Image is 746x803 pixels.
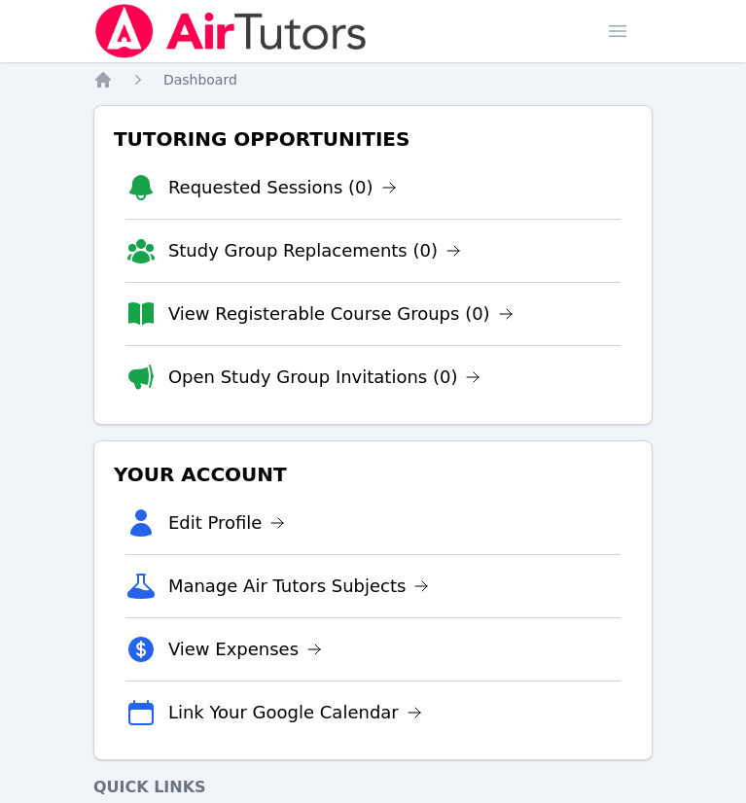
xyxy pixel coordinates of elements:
span: Dashboard [163,72,237,87]
nav: Breadcrumb [93,70,653,89]
a: Link Your Google Calendar [168,699,422,726]
a: View Expenses [168,636,322,663]
a: View Registerable Course Groups (0) [168,300,514,328]
a: Requested Sessions (0) [168,174,397,201]
img: Air Tutors [93,4,369,58]
h4: Quick Links [93,776,653,799]
a: Edit Profile [168,509,286,537]
a: Open Study Group Invitations (0) [168,364,481,391]
a: Study Group Replacements (0) [168,237,461,264]
h3: Tutoring Opportunities [110,122,636,157]
a: Dashboard [163,70,237,89]
h3: Your Account [110,457,636,492]
a: Manage Air Tutors Subjects [168,573,430,600]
